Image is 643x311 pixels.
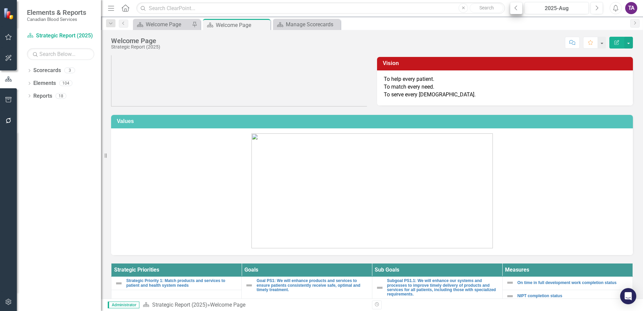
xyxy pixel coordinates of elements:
[502,290,633,302] td: Double-Click to Edit Right Click for Context Menu
[3,8,15,20] img: ClearPoint Strategy
[479,5,494,10] span: Search
[625,2,637,14] button: TA
[383,60,630,66] h3: Vision
[502,277,633,290] td: Double-Click to Edit Right Click for Context Menu
[111,44,160,50] div: Strategic Report (2025)
[33,92,52,100] a: Reports
[27,48,94,60] input: Search Below...
[111,13,367,106] img: CBS_logo_descriptions%20v2.png
[143,301,367,309] div: »
[33,67,61,74] a: Scorecards
[506,292,514,300] img: Not Defined
[506,279,514,287] img: Not Defined
[126,279,238,287] a: Strategic Priority 1: Match products and services to patient and health system needs
[245,281,253,289] img: Not Defined
[251,133,493,248] img: CBS_values.png
[27,17,86,22] small: Canadian Blood Services
[517,294,629,298] a: NIPT completion status
[517,281,629,285] a: On time in full development work completion status
[387,279,499,297] a: Subgoal PS1.1: We will enhance our systems and processes to improve timely delivery of products a...
[135,20,190,29] a: Welcome Page
[620,288,636,304] div: Open Intercom Messenger
[152,302,207,308] a: Strategic Report (2025)
[115,279,123,287] img: Not Defined
[108,302,139,308] span: Administrator
[470,3,503,13] button: Search
[286,20,339,29] div: Manage Scorecards
[111,277,242,290] td: Double-Click to Edit Right Click for Context Menu
[146,20,190,29] div: Welcome Page
[216,21,269,29] div: Welcome Page
[275,20,339,29] a: Manage Scorecards
[136,2,505,14] input: Search ClearPoint...
[257,279,368,292] a: Goal PS1: We will enhance products and services to ensure patients consistently receive safe, opt...
[33,80,56,87] a: Elements
[527,4,586,12] div: 2025-Aug
[372,277,502,302] td: Double-Click to Edit Right Click for Context Menu
[384,75,626,99] p: To help every patient. To match every need. To serve every [DEMOGRAPHIC_DATA].
[56,93,66,99] div: 18
[59,81,72,86] div: 104
[117,118,630,124] h3: Values
[210,302,245,308] div: Welcome Page
[64,68,75,73] div: 3
[111,37,160,44] div: Welcome Page
[524,2,589,14] button: 2025-Aug
[27,8,86,17] span: Elements & Reports
[27,32,94,40] a: Strategic Report (2025)
[376,284,384,292] img: Not Defined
